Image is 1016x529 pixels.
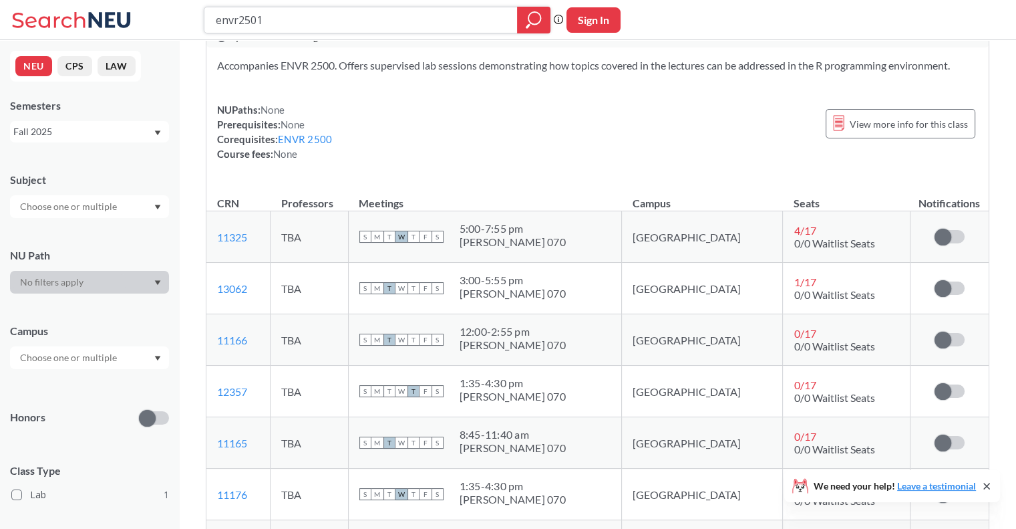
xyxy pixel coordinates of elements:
[460,390,566,403] div: [PERSON_NAME] 070
[57,56,92,76] button: CPS
[217,437,247,449] a: 11165
[359,231,371,243] span: S
[526,11,542,29] svg: magnifying glass
[794,340,874,352] span: 0/0 Waitlist Seats
[383,437,395,449] span: T
[622,417,783,469] td: [GEOGRAPHIC_DATA]
[460,441,566,455] div: [PERSON_NAME] 070
[154,356,161,361] svg: Dropdown arrow
[407,437,419,449] span: T
[348,183,622,211] th: Meetings
[794,276,816,288] span: 1 / 17
[15,56,52,76] button: NEU
[271,469,348,520] td: TBA
[432,488,444,500] span: S
[371,231,383,243] span: M
[783,183,910,211] th: Seats
[794,430,816,443] span: 0 / 17
[460,338,566,352] div: [PERSON_NAME] 070
[407,231,419,243] span: T
[217,282,247,295] a: 13062
[281,118,305,130] span: None
[407,488,419,500] span: T
[622,263,783,314] td: [GEOGRAPHIC_DATA]
[271,183,348,211] th: Professors
[794,288,874,301] span: 0/0 Waitlist Seats
[419,488,432,500] span: F
[271,314,348,366] td: TBA
[460,493,566,506] div: [PERSON_NAME] 070
[419,437,432,449] span: F
[460,377,566,390] div: 1:35 - 4:30 pm
[395,385,407,397] span: W
[460,274,566,287] div: 3:00 - 5:55 pm
[371,488,383,500] span: M
[359,488,371,500] span: S
[897,480,976,492] a: Leave a testimonial
[10,195,169,218] div: Dropdown arrow
[371,282,383,294] span: M
[814,482,976,491] span: We need your help!
[217,102,332,161] div: NUPaths: Prerequisites: Corequisites: Course fees:
[271,417,348,469] td: TBA
[278,133,332,145] a: ENVR 2500
[432,282,444,294] span: S
[460,287,566,300] div: [PERSON_NAME] 070
[460,325,566,338] div: 12:00 - 2:55 pm
[622,211,783,263] td: [GEOGRAPHIC_DATA]
[850,116,968,132] span: View more info for this class
[419,385,432,397] span: F
[794,224,816,237] span: 4 / 17
[622,366,783,417] td: [GEOGRAPHIC_DATA]
[10,346,169,369] div: Dropdown arrow
[622,183,783,211] th: Campus
[154,130,161,136] svg: Dropdown arrow
[10,271,169,294] div: Dropdown arrow
[217,385,247,398] a: 12357
[11,486,169,504] label: Lab
[10,173,169,187] div: Subject
[407,282,419,294] span: T
[217,58,978,73] section: Accompanies ENVR 2500. Offers supervised lab sessions demonstrating how topics covered in the lec...
[273,148,297,160] span: None
[261,104,285,116] span: None
[217,488,247,501] a: 11176
[910,183,988,211] th: Notifications
[10,98,169,113] div: Semesters
[419,231,432,243] span: F
[395,231,407,243] span: W
[13,124,153,139] div: Fall 2025
[383,282,395,294] span: T
[395,488,407,500] span: W
[10,324,169,338] div: Campus
[460,222,566,235] div: 5:00 - 7:55 pm
[794,327,816,340] span: 0 / 17
[271,263,348,314] td: TBA
[383,488,395,500] span: T
[10,248,169,263] div: NU Path
[460,235,566,249] div: [PERSON_NAME] 070
[432,437,444,449] span: S
[622,314,783,366] td: [GEOGRAPHIC_DATA]
[217,334,247,346] a: 11166
[10,121,169,142] div: Fall 2025Dropdown arrow
[371,334,383,346] span: M
[164,488,169,502] span: 1
[359,385,371,397] span: S
[371,437,383,449] span: M
[13,350,126,366] input: Choose one or multiple
[383,385,395,397] span: T
[419,334,432,346] span: F
[622,469,783,520] td: [GEOGRAPHIC_DATA]
[271,211,348,263] td: TBA
[460,480,566,493] div: 1:35 - 4:30 pm
[395,334,407,346] span: W
[517,7,550,33] div: magnifying glass
[794,443,874,455] span: 0/0 Waitlist Seats
[13,199,126,215] input: Choose one or multiple
[432,385,444,397] span: S
[271,366,348,417] td: TBA
[10,463,169,478] span: Class Type
[432,334,444,346] span: S
[407,334,419,346] span: T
